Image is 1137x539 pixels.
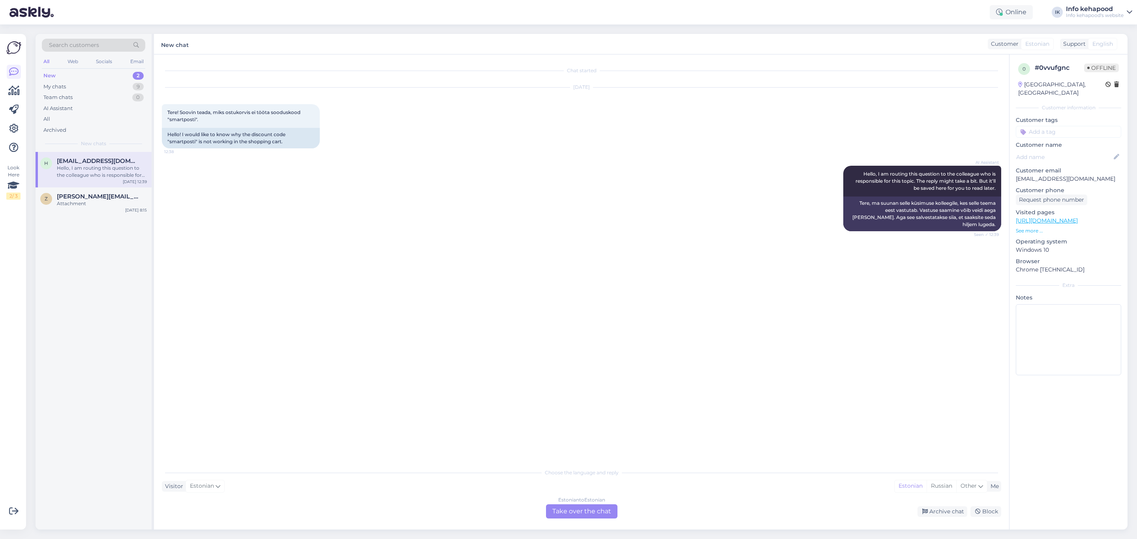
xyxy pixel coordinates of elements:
div: 2 [133,72,144,80]
div: [DATE] 12:39 [123,179,147,185]
p: [EMAIL_ADDRESS][DOMAIN_NAME] [1016,175,1121,183]
div: Take over the chat [546,504,617,518]
div: Visitor [162,482,183,490]
span: Estonian [1025,40,1049,48]
span: Tere! Soovin teada, miks ostukorvis ei tööta sooduskood "smartposti". [167,109,302,122]
div: AI Assistant [43,105,73,112]
div: My chats [43,83,66,91]
p: Customer tags [1016,116,1121,124]
span: Seen ✓ 12:39 [969,232,999,238]
div: Info kehapood's website [1066,12,1124,19]
p: Chrome [TECHNICAL_ID] [1016,266,1121,274]
div: Estonian to Estonian [558,496,605,503]
span: 12:38 [164,149,194,155]
p: Customer email [1016,167,1121,175]
div: IK [1052,7,1063,18]
div: Look Here [6,164,21,200]
label: New chat [161,39,189,49]
div: Info kehapood [1066,6,1124,12]
div: Attachment [57,200,147,207]
span: English [1092,40,1113,48]
span: AI Assistant [969,159,999,165]
p: Visited pages [1016,208,1121,217]
div: Team chats [43,94,73,101]
div: Hello, I am routing this question to the colleague who is responsible for this topic. The reply m... [57,165,147,179]
span: New chats [81,140,106,147]
p: Operating system [1016,238,1121,246]
span: Other [961,482,977,489]
div: Customer information [1016,104,1121,111]
a: [URL][DOMAIN_NAME] [1016,217,1078,224]
div: All [43,115,50,123]
p: Notes [1016,294,1121,302]
span: h [44,160,48,166]
div: New [43,72,56,80]
div: Estonian [895,480,927,492]
span: z [45,196,48,202]
span: Search customers [49,41,99,49]
div: Online [990,5,1033,19]
div: 9 [133,83,144,91]
input: Add a tag [1016,126,1121,138]
p: Customer name [1016,141,1121,149]
div: Chat started [162,67,1001,74]
div: Socials [94,56,114,67]
div: Me [987,482,999,490]
span: Offline [1084,64,1119,72]
div: 2 / 3 [6,193,21,200]
div: # 0vvufgnc [1035,63,1084,73]
div: All [42,56,51,67]
div: Web [66,56,80,67]
div: Hello! I would like to know why the discount code "smartposti" is not working in the shopping cart. [162,128,320,148]
a: Info kehapoodInfo kehapood's website [1066,6,1132,19]
div: Extra [1016,282,1121,289]
div: [DATE] 8:15 [125,207,147,213]
p: Browser [1016,257,1121,266]
div: Support [1060,40,1086,48]
div: [GEOGRAPHIC_DATA], [GEOGRAPHIC_DATA] [1018,80,1105,97]
div: [DATE] [162,84,1001,91]
div: Archive chat [917,506,967,517]
div: Russian [927,480,956,492]
div: Customer [988,40,1019,48]
span: Estonian [190,482,214,490]
div: Block [970,506,1001,517]
p: Windows 10 [1016,246,1121,254]
div: Choose the language and reply [162,469,1001,476]
div: Email [129,56,145,67]
p: See more ... [1016,227,1121,234]
span: Hello, I am routing this question to the colleague who is responsible for this topic. The reply m... [856,171,997,191]
span: 0 [1023,66,1026,72]
p: Customer phone [1016,186,1121,195]
div: Tere, ma suunan selle küsimuse kolleegile, kes selle teema eest vastutab. Vastuse saamine võib ve... [843,197,1001,231]
div: 0 [132,94,144,101]
div: Archived [43,126,66,134]
div: Request phone number [1016,195,1087,205]
input: Add name [1016,153,1112,161]
img: Askly Logo [6,40,21,55]
span: hedvigheleen.saare@gmail.com [57,157,139,165]
span: zhanna@avaster.ee [57,193,139,200]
